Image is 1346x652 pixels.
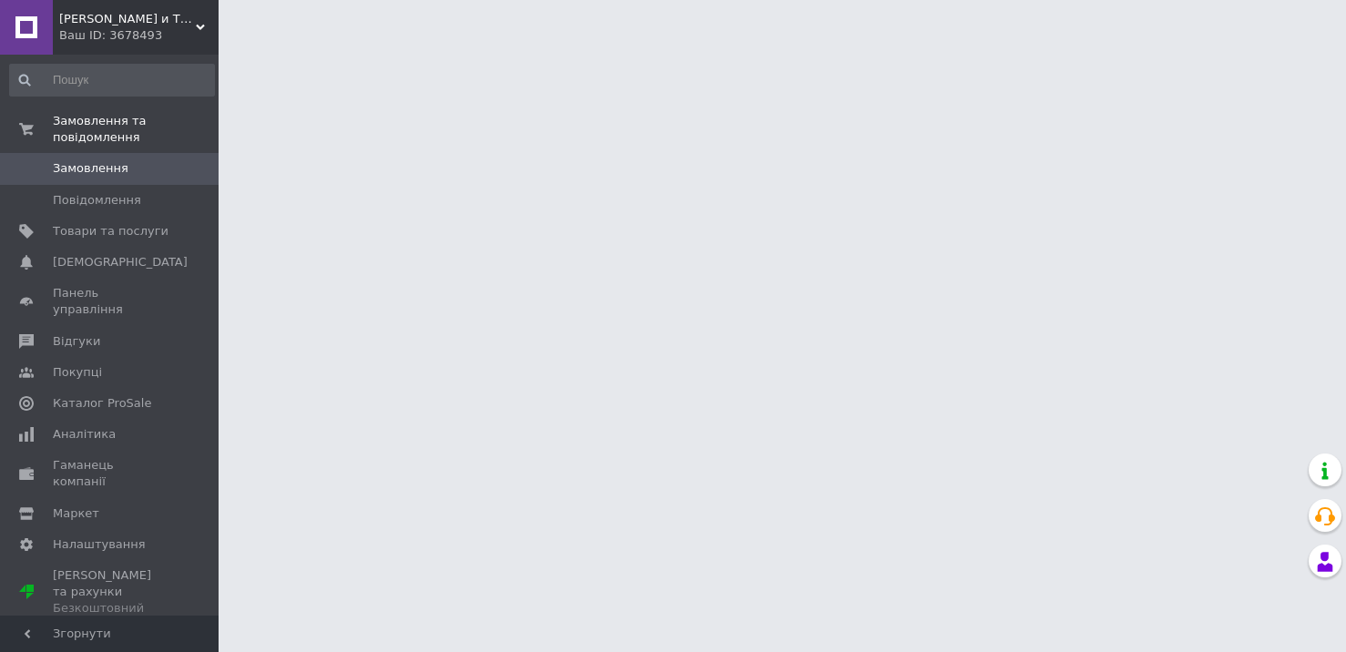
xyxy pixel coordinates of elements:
[59,11,196,27] span: Владимир и Татка
[53,254,188,270] span: [DEMOGRAPHIC_DATA]
[53,113,219,146] span: Замовлення та повідомлення
[53,192,141,209] span: Повідомлення
[9,64,215,97] input: Пошук
[53,536,146,553] span: Налаштування
[53,426,116,443] span: Аналітика
[53,395,151,412] span: Каталог ProSale
[53,600,168,616] div: Безкоштовний
[53,567,168,617] span: [PERSON_NAME] та рахунки
[53,457,168,490] span: Гаманець компанії
[53,505,99,522] span: Маркет
[59,27,219,44] div: Ваш ID: 3678493
[53,160,128,177] span: Замовлення
[53,285,168,318] span: Панель управління
[53,364,102,381] span: Покупці
[53,333,100,350] span: Відгуки
[53,223,168,239] span: Товари та послуги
